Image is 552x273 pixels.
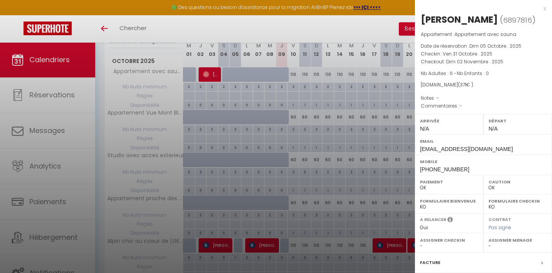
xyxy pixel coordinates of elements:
span: - [436,95,439,101]
p: Checkout : [421,58,546,66]
label: Facture [420,259,440,267]
label: Assigner Menage [489,236,547,244]
span: 371 [460,81,466,88]
div: [DOMAIN_NAME] [421,81,546,89]
label: Formulaire Checkin [489,197,547,205]
span: N/A [489,126,498,132]
span: - [460,102,462,109]
label: Paiement [420,178,478,186]
label: Assigner Checkin [420,236,478,244]
label: Formulaire Bienvenue [420,197,478,205]
span: ( ) [500,14,536,25]
span: Nb Adultes : 6 - [421,70,489,77]
label: Email [420,137,547,145]
label: A relancer [420,216,446,223]
label: Arrivée [420,117,478,125]
label: Caution [489,178,547,186]
span: Dim 02 Novembre . 2025 [446,58,503,65]
span: N/A [420,126,429,132]
span: Appartement avec sauna [454,31,516,38]
p: Date de réservation : [421,42,546,50]
span: Pas signé [489,224,511,231]
p: Checkin : [421,50,546,58]
p: Notes : [421,94,546,102]
div: x [415,4,546,13]
span: Nb Enfants : 0 [457,70,489,77]
span: [PHONE_NUMBER] [420,166,469,172]
p: Appartement : [421,31,546,38]
label: Départ [489,117,547,125]
span: Dim 05 Octobre . 2025 [469,43,521,49]
span: Ven 31 Octobre . 2025 [443,50,492,57]
span: [EMAIL_ADDRESS][DOMAIN_NAME] [420,146,513,152]
i: Sélectionner OUI si vous souhaiter envoyer les séquences de messages post-checkout [447,216,453,225]
span: ( € ) [458,81,473,88]
label: Contrat [489,216,511,221]
div: [PERSON_NAME] [421,13,498,26]
p: Commentaires : [421,102,546,110]
span: 6897816 [503,15,532,25]
label: Mobile [420,158,547,165]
